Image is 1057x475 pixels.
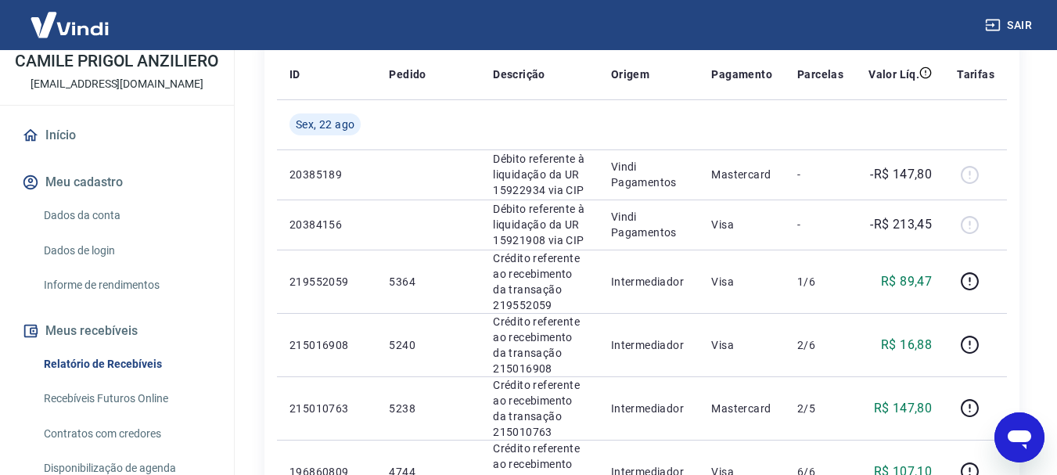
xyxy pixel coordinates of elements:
p: Tarifas [957,67,994,82]
p: R$ 89,47 [881,272,932,291]
p: Débito referente à liquidação da UR 15922934 via CIP [493,151,586,198]
a: Dados da conta [38,200,215,232]
p: Vindi Pagamentos [611,159,687,190]
p: Pedido [389,67,426,82]
a: Recebíveis Futuros Online [38,383,215,415]
p: Pagamento [711,67,772,82]
a: Relatório de Recebíveis [38,348,215,380]
p: Visa [711,337,772,353]
p: 215010763 [289,401,364,416]
p: Visa [711,274,772,290]
p: -R$ 147,80 [870,165,932,184]
p: -R$ 213,45 [870,215,932,234]
p: R$ 147,80 [874,399,933,418]
p: Vindi Pagamentos [611,209,687,240]
p: - [797,167,843,182]
p: 20385189 [289,167,364,182]
a: Contratos com credores [38,418,215,450]
p: CAMILE PRIGOL ANZILIERO [15,53,219,70]
p: 215016908 [289,337,364,353]
a: Informe de rendimentos [38,269,215,301]
p: Visa [711,217,772,232]
p: - [797,217,843,232]
p: Mastercard [711,167,772,182]
p: Mastercard [711,401,772,416]
button: Meus recebíveis [19,314,215,348]
p: Descrição [493,67,545,82]
p: R$ 16,88 [881,336,932,354]
p: Parcelas [797,67,843,82]
p: ID [289,67,300,82]
p: Intermediador [611,401,687,416]
p: 1/6 [797,274,843,290]
a: Início [19,118,215,153]
p: 5364 [389,274,468,290]
p: Intermediador [611,337,687,353]
button: Sair [982,11,1038,40]
p: 5238 [389,401,468,416]
p: 2/5 [797,401,843,416]
button: Meu cadastro [19,165,215,200]
iframe: Botão para abrir a janela de mensagens [994,412,1044,462]
a: Dados de login [38,235,215,267]
span: Sex, 22 ago [296,117,354,132]
p: 219552059 [289,274,364,290]
p: Débito referente à liquidação da UR 15921908 via CIP [493,201,586,248]
p: 2/6 [797,337,843,353]
p: Intermediador [611,274,687,290]
img: Vindi [19,1,120,49]
p: Valor Líq. [868,67,919,82]
p: [EMAIL_ADDRESS][DOMAIN_NAME] [31,76,203,92]
p: Crédito referente ao recebimento da transação 219552059 [493,250,586,313]
p: Crédito referente ao recebimento da transação 215010763 [493,377,586,440]
p: 20384156 [289,217,364,232]
p: Crédito referente ao recebimento da transação 215016908 [493,314,586,376]
p: 5240 [389,337,468,353]
p: Origem [611,67,649,82]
